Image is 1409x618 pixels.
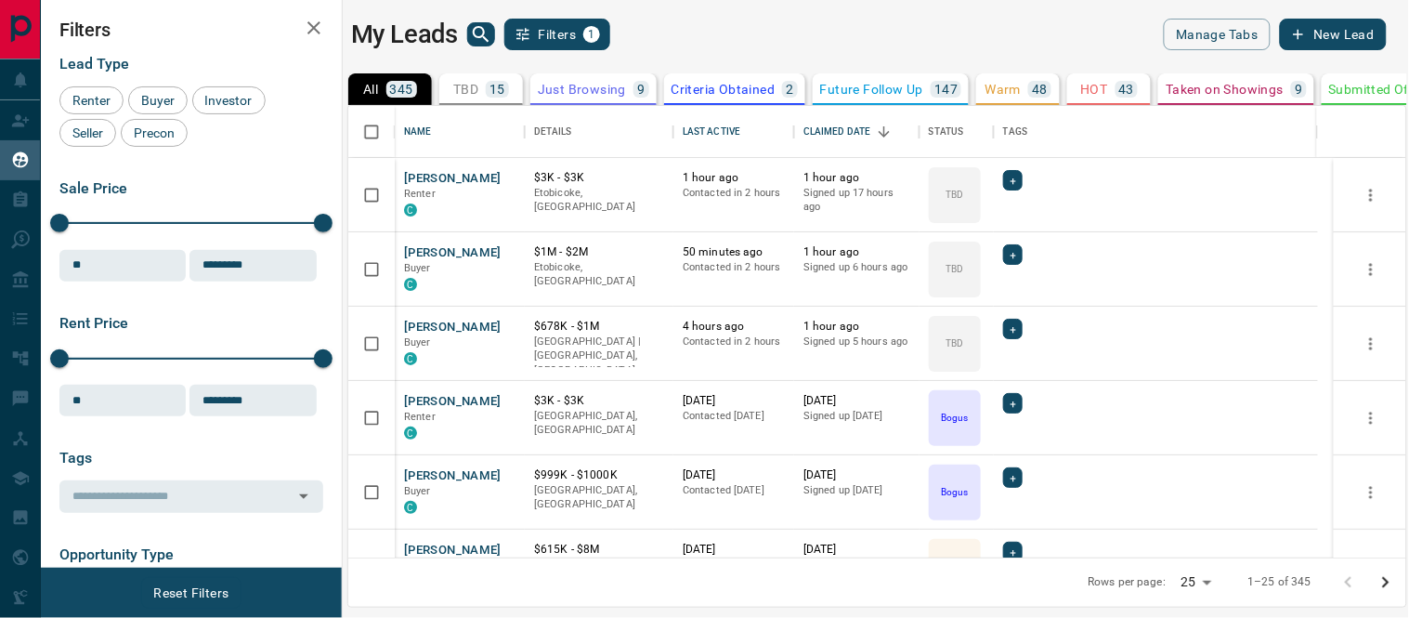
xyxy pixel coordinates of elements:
p: Warm [985,83,1022,96]
div: condos.ca [404,278,417,291]
button: [PERSON_NAME] [404,244,502,262]
span: Renter [404,188,436,200]
button: [PERSON_NAME] [404,170,502,188]
button: [PERSON_NAME] [404,319,502,336]
p: [DATE] [803,467,910,483]
p: 48 [1032,83,1048,96]
p: TBD [453,83,478,96]
span: Renter [404,411,436,423]
span: + [1010,543,1016,561]
span: Buyer [404,262,431,274]
p: [DATE] [683,467,785,483]
p: Signed up [DATE] [803,558,910,572]
div: Last Active [673,106,794,158]
p: $3K - $3K [534,170,664,186]
button: search button [467,22,495,46]
span: Seller [66,125,110,140]
span: Renter [66,93,117,108]
button: [PERSON_NAME] [404,542,502,559]
div: + [1003,542,1023,562]
span: + [1010,245,1016,264]
button: Manage Tabs [1164,19,1270,50]
p: Bogus [941,485,968,499]
p: 2 [786,83,793,96]
div: Details [534,106,572,158]
p: HOT [1080,83,1107,96]
button: more [1357,330,1385,358]
p: Etobicoke, [GEOGRAPHIC_DATA] [534,260,664,289]
button: [PERSON_NAME] [404,393,502,411]
div: Details [525,106,673,158]
p: Just Browsing [538,83,626,96]
h2: Filters [59,19,323,41]
p: [GEOGRAPHIC_DATA], [GEOGRAPHIC_DATA] [534,483,664,512]
span: Buyer [404,336,431,348]
p: Bogus [941,411,968,425]
p: Future Follow Up [820,83,923,96]
p: $999K - $1000K [534,467,664,483]
span: Lead Type [59,55,129,72]
button: Sort [871,119,897,145]
div: Investor [192,86,266,114]
p: Rows per page: [1089,574,1167,590]
div: + [1003,467,1023,488]
div: + [1003,244,1023,265]
button: Reset Filters [141,577,241,609]
p: Contacted in 2 hours [683,186,785,201]
p: [DATE] [803,542,910,558]
div: Buyer [128,86,188,114]
div: Last Active [683,106,740,158]
span: Precon [127,125,181,140]
p: Contacted [DATE] [683,409,785,424]
div: Renter [59,86,124,114]
p: Signed up [DATE] [803,409,910,424]
button: Open [291,483,317,509]
p: 15 [489,83,505,96]
p: 1 hour ago [803,170,910,186]
p: $678K - $1M [534,319,664,335]
span: Buyer [404,485,431,497]
div: + [1003,393,1023,414]
h1: My Leads [351,20,458,49]
p: TBD [946,188,963,202]
p: Etobicoke, [GEOGRAPHIC_DATA] [534,186,664,215]
p: $1M - $2M [534,244,664,260]
p: $3K - $3K [534,393,664,409]
button: Go to next page [1367,564,1404,601]
button: New Lead [1280,19,1387,50]
p: All [363,83,378,96]
div: + [1003,319,1023,339]
button: more [1357,553,1385,581]
div: 25 [1173,569,1218,596]
div: Tags [1003,106,1028,158]
span: + [1010,468,1016,487]
div: Status [929,106,964,158]
p: Contacted [DATE] [683,558,785,572]
p: [DATE] [803,393,910,409]
div: Precon [121,119,188,147]
p: [GEOGRAPHIC_DATA], [GEOGRAPHIC_DATA] [534,409,664,438]
div: Seller [59,119,116,147]
div: condos.ca [404,427,417,440]
p: Contacted in 2 hours [683,260,785,275]
div: condos.ca [404,352,417,365]
span: Tags [59,449,92,467]
div: Tags [994,106,1318,158]
p: 1 hour ago [683,170,785,186]
span: + [1010,394,1016,413]
button: [PERSON_NAME] [404,467,502,485]
span: + [1010,171,1016,190]
div: condos.ca [404,501,417,514]
p: TBD [946,336,963,350]
p: Contacted in 2 hours [683,335,785,349]
p: Signed up 17 hours ago [803,186,910,215]
p: 1 hour ago [803,244,910,260]
div: Name [404,106,432,158]
div: Claimed Date [794,106,920,158]
span: + [1010,320,1016,338]
p: Toronto [534,558,664,601]
p: Signed up 5 hours ago [803,335,910,349]
button: more [1357,256,1385,283]
p: 43 [1119,83,1135,96]
p: Contacted [DATE] [683,483,785,498]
